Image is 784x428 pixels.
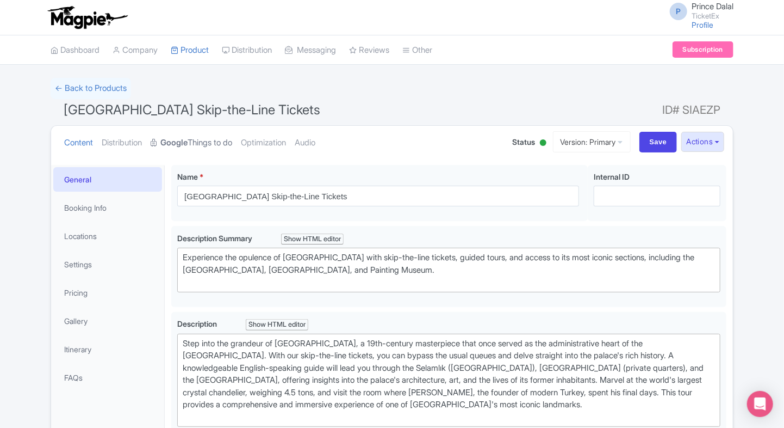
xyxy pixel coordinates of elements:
span: Description [177,319,219,328]
a: Audio [295,126,315,160]
a: ← Back to Products [51,78,131,99]
a: Locations [53,224,162,248]
a: P Prince Dalal TicketEx [663,2,733,20]
strong: Google [160,137,188,149]
div: Open Intercom Messenger [747,391,773,417]
button: Actions [681,132,724,152]
a: FAQs [53,365,162,390]
a: Version: Primary [553,131,631,152]
span: Status [513,136,536,148]
div: Step into the grandeur of [GEOGRAPHIC_DATA], a 19th-century masterpiece that once served as the a... [183,338,715,424]
a: Booking Info [53,195,162,220]
a: Pricing [53,280,162,305]
span: Prince Dalal [692,1,733,11]
span: [GEOGRAPHIC_DATA] Skip-the-Line Tickets [64,102,320,118]
a: Itinerary [53,337,162,362]
div: Experience the opulence of [GEOGRAPHIC_DATA] with skip-the-line tickets, guided tours, and access... [183,252,715,289]
a: Settings [53,252,162,277]
img: logo-ab69f6fb50320c5b225c76a69d11143b.png [45,5,129,29]
a: Optimization [241,126,286,160]
div: Show HTML editor [246,319,308,331]
a: GoogleThings to do [151,126,232,160]
a: Distribution [222,35,272,65]
span: Description Summary [177,234,254,243]
span: Internal ID [594,172,630,181]
a: Dashboard [51,35,99,65]
div: Show HTML editor [281,234,344,245]
a: Company [113,35,158,65]
a: Messaging [285,35,336,65]
span: Name [177,172,198,181]
a: General [53,167,162,192]
div: Active [538,135,549,152]
a: Distribution [102,126,142,160]
small: TicketEx [692,13,733,20]
span: P [670,3,687,20]
a: Product [171,35,209,65]
a: Content [64,126,93,160]
a: Subscription [673,41,733,58]
a: Profile [692,20,713,29]
a: Other [402,35,432,65]
a: Reviews [349,35,389,65]
input: Save [639,132,677,152]
span: ID# SIAEZP [662,99,720,121]
a: Gallery [53,309,162,333]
